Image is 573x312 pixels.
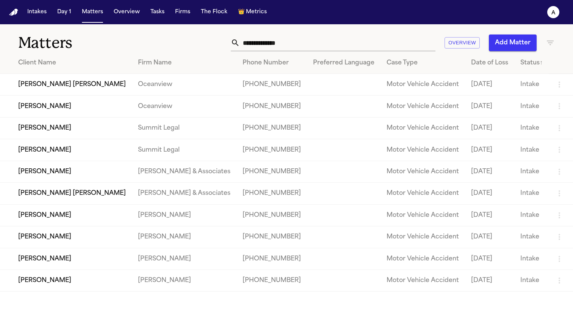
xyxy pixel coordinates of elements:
[9,9,18,16] a: Home
[514,270,549,291] td: Intake
[465,270,514,291] td: [DATE]
[236,248,307,270] td: [PHONE_NUMBER]
[236,96,307,117] td: [PHONE_NUMBER]
[514,139,549,161] td: Intake
[465,74,514,96] td: [DATE]
[465,183,514,204] td: [DATE]
[387,58,459,67] div: Case Type
[132,161,236,182] td: [PERSON_NAME] & Associates
[465,117,514,139] td: [DATE]
[380,270,465,291] td: Motor Vehicle Accident
[147,5,168,19] button: Tasks
[132,139,236,161] td: Summit Legal
[465,96,514,117] td: [DATE]
[132,183,236,204] td: [PERSON_NAME] & Associates
[111,5,143,19] button: Overview
[198,5,230,19] button: The Flock
[54,5,74,19] button: Day 1
[132,96,236,117] td: Oceanview
[380,74,465,96] td: Motor Vehicle Accident
[235,5,270,19] button: crownMetrics
[236,204,307,226] td: [PHONE_NUMBER]
[380,117,465,139] td: Motor Vehicle Accident
[236,74,307,96] td: [PHONE_NUMBER]
[465,161,514,182] td: [DATE]
[465,139,514,161] td: [DATE]
[520,58,543,67] div: Status ↑
[514,161,549,182] td: Intake
[236,139,307,161] td: [PHONE_NUMBER]
[489,34,537,51] button: Add Matter
[514,74,549,96] td: Intake
[514,204,549,226] td: Intake
[465,204,514,226] td: [DATE]
[132,270,236,291] td: [PERSON_NAME]
[514,248,549,270] td: Intake
[132,248,236,270] td: [PERSON_NAME]
[445,37,480,49] button: Overview
[236,161,307,182] td: [PHONE_NUMBER]
[236,226,307,248] td: [PHONE_NUMBER]
[380,161,465,182] td: Motor Vehicle Accident
[132,74,236,96] td: Oceanview
[514,226,549,248] td: Intake
[380,248,465,270] td: Motor Vehicle Accident
[18,58,126,67] div: Client Name
[465,226,514,248] td: [DATE]
[79,5,106,19] button: Matters
[236,117,307,139] td: [PHONE_NUMBER]
[380,139,465,161] td: Motor Vehicle Accident
[236,183,307,204] td: [PHONE_NUMBER]
[380,204,465,226] td: Motor Vehicle Accident
[380,226,465,248] td: Motor Vehicle Accident
[132,226,236,248] td: [PERSON_NAME]
[380,183,465,204] td: Motor Vehicle Accident
[514,96,549,117] td: Intake
[465,248,514,270] td: [DATE]
[9,9,18,16] img: Finch Logo
[172,5,193,19] button: Firms
[313,58,374,67] div: Preferred Language
[380,96,465,117] td: Motor Vehicle Accident
[514,183,549,204] td: Intake
[24,5,50,19] button: Intakes
[514,117,549,139] td: Intake
[471,58,508,67] div: Date of Loss
[18,33,168,52] h1: Matters
[236,270,307,291] td: [PHONE_NUMBER]
[138,58,230,67] div: Firm Name
[132,117,236,139] td: Summit Legal
[243,58,301,67] div: Phone Number
[132,204,236,226] td: [PERSON_NAME]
